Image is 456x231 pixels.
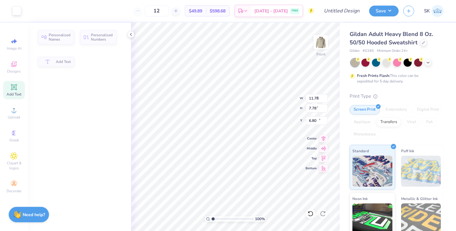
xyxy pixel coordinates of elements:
[306,156,317,161] span: Top
[377,48,408,54] span: Minimum Order: 24 +
[424,5,444,17] a: SK
[316,51,325,57] div: Front
[306,146,317,151] span: Middle
[363,48,374,54] span: # G185
[306,166,317,171] span: Bottom
[306,136,317,141] span: Center
[350,105,380,114] div: Screen Print
[352,195,368,202] span: Neon Ink
[255,216,265,222] span: 100 %
[7,69,21,74] span: Designs
[424,7,430,15] span: SK
[3,161,25,171] span: Clipart & logos
[382,105,411,114] div: Embroidery
[350,118,374,127] div: Applique
[401,148,414,154] span: Puff Ink
[403,118,420,127] div: Vinyl
[254,8,288,14] span: [DATE] - [DATE]
[369,6,399,16] button: Save
[292,9,298,13] span: FREE
[7,92,21,97] span: Add Text
[401,195,438,202] span: Metallic & Glitter Ink
[9,138,19,143] span: Greek
[7,46,21,51] span: Image AI
[357,73,433,84] div: This color can be expedited for 5 day delivery.
[401,156,441,187] img: Puff Ink
[431,5,444,17] img: Shayla Knapp
[413,105,443,114] div: Digital Print
[7,189,21,193] span: Decorate
[357,73,390,78] strong: Fresh Prints Flash:
[350,130,380,139] div: Rhinestones
[91,33,113,42] span: Personalized Numbers
[376,118,401,127] div: Transfers
[315,36,327,48] img: Front
[350,93,444,100] div: Print Type
[56,60,71,64] span: Add Text
[350,30,433,46] span: Gildan Adult Heavy Blend 8 Oz. 50/50 Hooded Sweatshirt
[210,8,226,14] span: $598.68
[319,5,364,17] input: Untitled Design
[49,33,71,42] span: Personalized Names
[145,5,169,16] input: – –
[352,156,392,187] img: Standard
[8,115,20,120] span: Upload
[352,148,369,154] span: Standard
[422,118,437,127] div: Foil
[350,48,360,54] span: Gildan
[23,212,45,218] strong: Need help?
[189,8,202,14] span: $49.89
